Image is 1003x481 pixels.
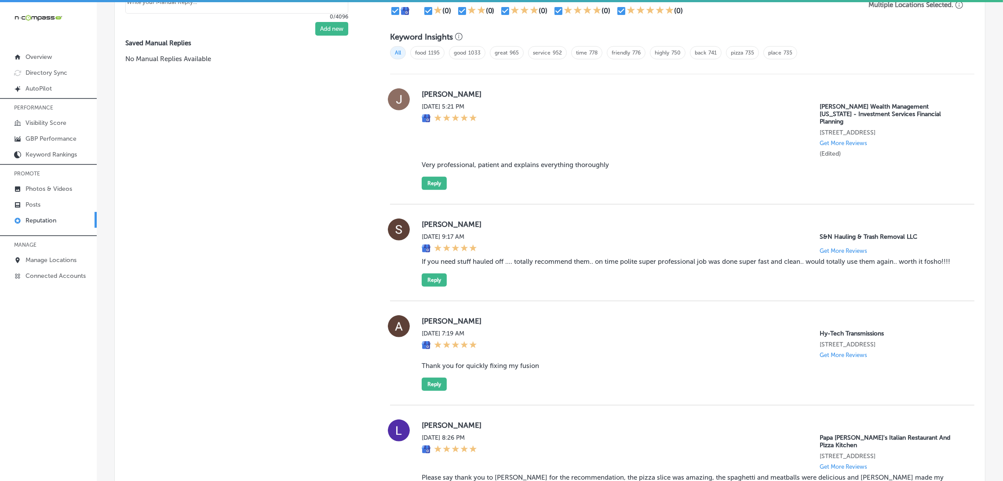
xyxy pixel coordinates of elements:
blockquote: Thank you for quickly fixing my fusion [422,362,960,370]
label: [DATE] 8:26 PM [422,434,477,441]
p: S&N Hauling & Trash Removal LLC [820,233,960,240]
label: [DATE] 9:17 AM [422,233,477,240]
a: back [695,50,706,56]
p: Get More Reviews [820,352,867,358]
div: (0) [602,7,610,15]
a: 1195 [428,50,440,56]
a: place [768,50,781,56]
label: [PERSON_NAME] [422,421,960,430]
p: Multiple Locations Selected. [868,1,953,9]
a: 965 [510,50,519,56]
p: Papa Vito's Italian Restaurant And Pizza Kitchen [820,434,960,449]
p: Connected Accounts [26,272,86,280]
p: Get More Reviews [820,463,867,470]
label: [PERSON_NAME] [422,90,960,98]
p: Get More Reviews [820,248,867,254]
div: 3 Stars [511,6,539,16]
blockquote: Very professional, patient and explains everything thoroughly [422,161,960,169]
a: 776 [632,50,641,56]
p: 6200 N Atlantic Ave [820,452,960,460]
a: time [576,50,587,56]
div: 2 Stars [467,6,486,16]
div: 4 Stars [564,6,602,16]
p: Posts [26,201,40,208]
div: (0) [674,7,683,15]
p: Larson Wealth Management Arizona - Investment Services Financial Planning [820,103,960,125]
div: 5 Stars [434,114,477,124]
button: Reply [422,177,447,190]
div: 5 Stars [434,445,477,455]
a: great [495,50,507,56]
p: Reputation [26,217,56,224]
label: [DATE] 7:19 AM [422,330,477,337]
button: Reply [422,273,447,287]
p: Overview [26,53,52,61]
span: All [390,46,406,59]
div: (0) [486,7,495,15]
a: 750 [671,50,681,56]
p: Photos & Videos [26,185,72,193]
p: Get More Reviews [820,140,867,146]
a: good [454,50,466,56]
p: Keyword Rankings [26,151,77,158]
h3: Keyword Insights [390,32,453,42]
div: 1 Star [434,6,442,16]
blockquote: If you need stuff hauled off .... totally recommend them.. on time polite super professional job ... [422,258,960,266]
p: 4500 S. Lakeshore Dr. Suite 342 [820,129,960,136]
a: food [415,50,426,56]
p: No Manual Replies Available [125,54,362,64]
a: friendly [612,50,630,56]
p: GBP Performance [26,135,77,142]
label: [DATE] 5:21 PM [422,103,477,110]
p: Hy-Tech Transmissions [820,330,960,337]
p: Directory Sync [26,69,67,77]
div: (0) [442,7,451,15]
label: [PERSON_NAME] [422,317,960,325]
a: 741 [708,50,717,56]
div: 5 Stars [434,244,477,254]
button: Reply [422,378,447,391]
a: 778 [589,50,598,56]
button: Add new [315,22,348,36]
a: 735 [784,50,792,56]
p: 803 U.S. Hwy 40 [820,341,960,348]
label: [PERSON_NAME] [422,220,960,229]
label: (Edited) [820,150,841,157]
a: 735 [745,50,754,56]
p: 0/4096 [125,14,348,20]
p: Visibility Score [26,119,66,127]
div: (0) [539,7,547,15]
a: 1033 [468,50,481,56]
label: Saved Manual Replies [125,39,362,47]
a: service [533,50,551,56]
p: Manage Locations [26,256,77,264]
a: 952 [553,50,562,56]
div: 5 Stars [627,6,674,16]
a: highly [655,50,669,56]
div: 5 Stars [434,341,477,350]
a: pizza [731,50,743,56]
p: AutoPilot [26,85,52,92]
img: 660ab0bf-5cc7-4cb8-ba1c-48b5ae0f18e60NCTV_CLogo_TV_Black_-500x88.png [14,14,62,22]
